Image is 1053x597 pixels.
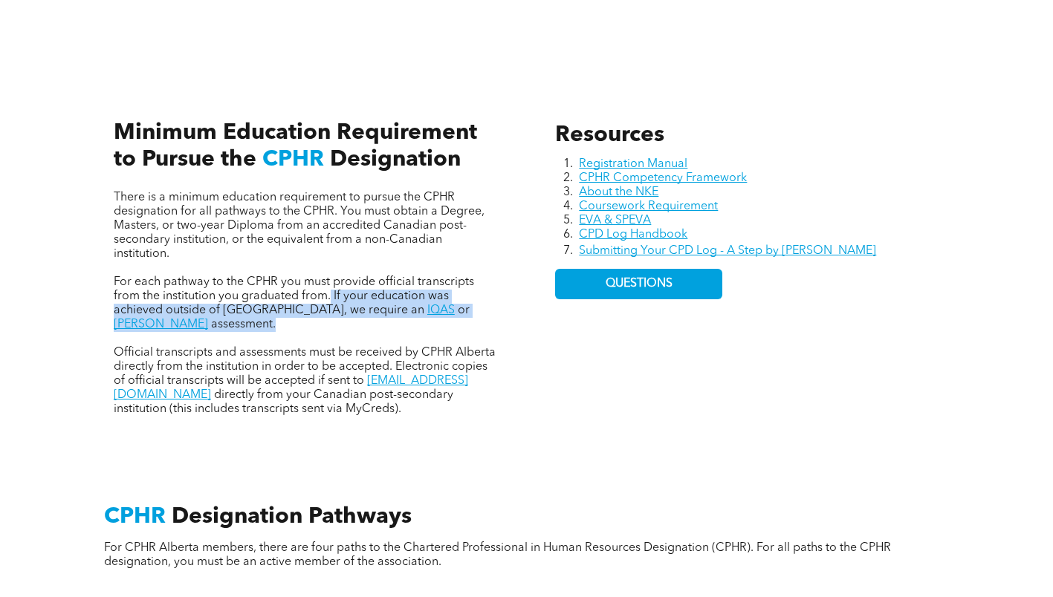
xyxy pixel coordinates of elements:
[262,149,324,171] span: CPHR
[555,124,664,146] span: Resources
[114,276,474,316] span: For each pathway to the CPHR you must provide official transcripts from the institution you gradu...
[330,149,461,171] span: Designation
[579,215,651,226] a: EVA & SPEVA
[427,304,455,316] a: IQAS
[172,506,412,528] span: Designation Pathways
[114,319,208,330] a: [PERSON_NAME]
[114,389,453,415] span: directly from your Canadian post-secondary institution (this includes transcripts sent via MyCreds).
[579,186,658,198] a: About the NKE
[114,375,468,401] a: [EMAIL_ADDRESS][DOMAIN_NAME]
[579,158,687,170] a: Registration Manual
[211,319,276,330] span: assessment.
[114,347,496,387] span: Official transcripts and assessments must be received by CPHR Alberta directly from the instituti...
[104,506,166,528] span: CPHR
[579,229,687,241] a: CPD Log Handbook
[104,542,891,568] span: For CPHR Alberta members, there are four paths to the Chartered Professional in Human Resources D...
[555,269,722,299] a: QUESTIONS
[579,200,718,212] a: Coursework Requirement
[579,172,747,184] a: CPHR Competency Framework
[458,304,470,316] span: or
[579,245,876,257] a: Submitting Your CPD Log - A Step by [PERSON_NAME]
[114,192,485,260] span: There is a minimum education requirement to pursue the CPHR designation for all pathways to the C...
[114,122,477,171] span: Minimum Education Requirement to Pursue the
[606,277,673,291] span: QUESTIONS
